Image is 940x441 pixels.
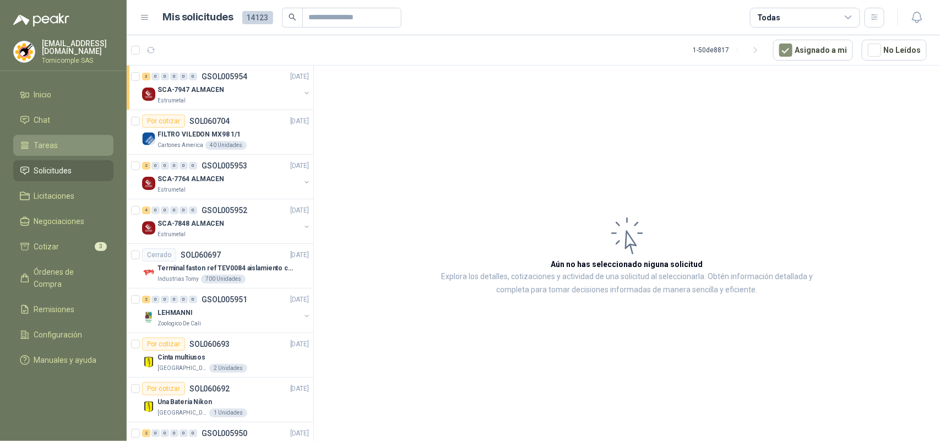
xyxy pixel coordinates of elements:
div: 4 [142,206,150,214]
h3: Aún no has seleccionado niguna solicitud [551,258,703,270]
span: Cotizar [34,241,59,253]
a: Chat [13,110,113,130]
div: 0 [161,73,169,80]
div: 0 [170,73,178,80]
span: Configuración [34,329,83,341]
p: [DATE] [290,339,309,350]
a: Remisiones [13,299,113,320]
div: 0 [161,429,169,437]
div: Por cotizar [142,382,185,395]
div: 2 [142,162,150,170]
div: 1 - 50 de 8817 [693,41,764,59]
div: 0 [189,73,197,80]
p: Cartones America [157,141,203,150]
div: 0 [151,162,160,170]
p: SCA-7764 ALMACEN [157,174,224,184]
a: 3 0 0 0 0 0 GSOL005954[DATE] Company LogoSCA-7947 ALMACENEstrumetal [142,70,311,105]
h1: Mis solicitudes [163,9,233,25]
p: [DATE] [290,250,309,260]
div: 1 Unidades [209,409,247,417]
p: Explora los detalles, cotizaciones y actividad de una solicitud al seleccionarla. Obtén informaci... [424,270,830,297]
img: Company Logo [142,132,155,145]
p: FILTRO VILEDON MX98 1/1 [157,129,241,140]
div: 3 [142,73,150,80]
a: Configuración [13,324,113,345]
p: Tornicomple SAS [42,57,113,64]
img: Company Logo [142,88,155,101]
span: Licitaciones [34,190,75,202]
a: Por cotizarSOL060704[DATE] Company LogoFILTRO VILEDON MX98 1/1Cartones America40 Unidades [127,110,313,155]
div: 0 [170,429,178,437]
p: SCA-7947 ALMACEN [157,85,224,95]
p: Zoologico De Cali [157,319,201,328]
a: Solicitudes [13,160,113,181]
p: SCA-7848 ALMACEN [157,219,224,229]
button: No Leídos [862,40,927,61]
div: 0 [151,73,160,80]
div: 0 [151,429,160,437]
img: Company Logo [142,400,155,413]
span: Negociaciones [34,215,85,227]
p: [DATE] [290,205,309,216]
a: Licitaciones [13,186,113,206]
div: 0 [180,162,188,170]
span: Órdenes de Compra [34,266,103,290]
div: Cerrado [142,248,176,262]
p: [DATE] [290,161,309,171]
div: 0 [189,429,197,437]
div: 0 [161,162,169,170]
p: [EMAIL_ADDRESS][DOMAIN_NAME] [42,40,113,55]
span: search [289,13,296,21]
div: 2 [142,296,150,303]
a: CerradoSOL060697[DATE] Company LogoTerminal faston ref TEV0084 aislamiento completoIndustrias Tom... [127,244,313,288]
span: 14123 [242,11,273,24]
a: Tareas [13,135,113,156]
p: SOL060692 [189,385,230,393]
a: Cotizar3 [13,236,113,257]
div: 0 [189,162,197,170]
p: GSOL005951 [202,296,247,303]
div: 0 [170,162,178,170]
p: SOL060704 [189,117,230,125]
img: Company Logo [142,221,155,235]
div: 2 Unidades [209,364,247,373]
a: Manuales y ayuda [13,350,113,371]
p: Industrias Tomy [157,275,199,284]
img: Company Logo [142,355,155,368]
p: GSOL005953 [202,162,247,170]
p: [GEOGRAPHIC_DATA] [157,364,207,373]
div: 0 [189,206,197,214]
p: [GEOGRAPHIC_DATA] [157,409,207,417]
div: 0 [161,296,169,303]
div: 0 [189,296,197,303]
div: 0 [180,206,188,214]
p: Estrumetal [157,186,186,194]
span: Manuales y ayuda [34,354,97,366]
img: Company Logo [142,177,155,190]
p: [DATE] [290,116,309,127]
p: Una Batería Nikon [157,397,212,407]
div: 0 [180,296,188,303]
a: Inicio [13,84,113,105]
p: [DATE] [290,72,309,82]
p: Cinta multiusos [157,352,205,363]
span: 3 [95,242,107,251]
span: Solicitudes [34,165,72,177]
p: SOL060697 [181,251,221,259]
a: 2 0 0 0 0 0 GSOL005951[DATE] Company LogoLEHMANNIZoologico De Cali [142,293,311,328]
img: Company Logo [14,41,35,62]
div: 40 Unidades [205,141,247,150]
span: Chat [34,114,51,126]
div: 0 [180,73,188,80]
div: 0 [170,206,178,214]
img: Company Logo [142,266,155,279]
div: 0 [180,429,188,437]
div: 0 [151,206,160,214]
button: Asignado a mi [773,40,853,61]
p: GSOL005954 [202,73,247,80]
p: Estrumetal [157,230,186,239]
a: Por cotizarSOL060692[DATE] Company LogoUna Batería Nikon[GEOGRAPHIC_DATA]1 Unidades [127,378,313,422]
a: 4 0 0 0 0 0 GSOL005952[DATE] Company LogoSCA-7848 ALMACENEstrumetal [142,204,311,239]
p: Estrumetal [157,96,186,105]
a: Órdenes de Compra [13,262,113,295]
